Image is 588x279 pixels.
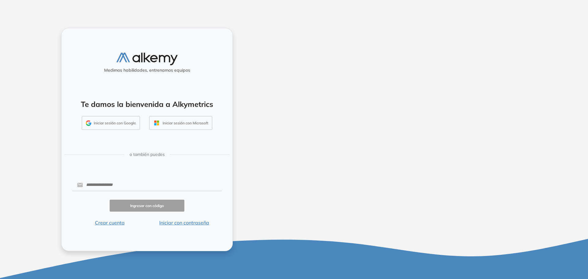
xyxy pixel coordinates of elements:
span: o también puedes [130,151,165,158]
button: Iniciar sesión con Microsoft [149,116,212,130]
h4: Te damos la bienvenida a Alkymetrics [70,100,224,109]
button: Ingresar con código [110,200,184,212]
img: GMAIL_ICON [86,120,91,126]
img: OUTLOOK_ICON [153,119,160,126]
img: logo-alkemy [116,53,178,65]
button: Iniciar sesión con Google [82,116,140,130]
button: Crear cuenta [72,219,147,226]
button: Iniciar con contraseña [147,219,222,226]
iframe: Chat Widget [557,250,588,279]
h5: Medimos habilidades, entrenamos equipos [64,68,230,73]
